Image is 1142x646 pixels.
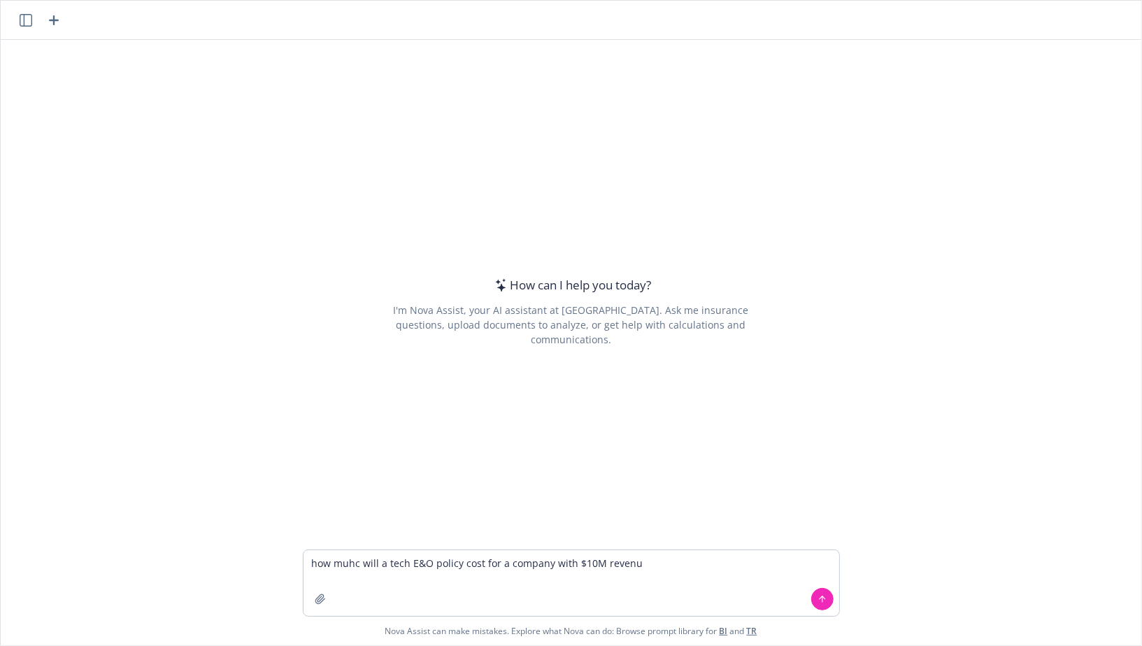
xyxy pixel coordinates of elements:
[6,617,1136,645] span: Nova Assist can make mistakes. Explore what Nova can do: Browse prompt library for and
[374,303,768,347] div: I'm Nova Assist, your AI assistant at [GEOGRAPHIC_DATA]. Ask me insurance questions, upload docum...
[491,276,652,294] div: How can I help you today?
[304,550,839,616] textarea: how muhc will a tech E&O policy cost for a company with $10M revenu
[747,625,757,637] a: TR
[720,625,728,637] a: BI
